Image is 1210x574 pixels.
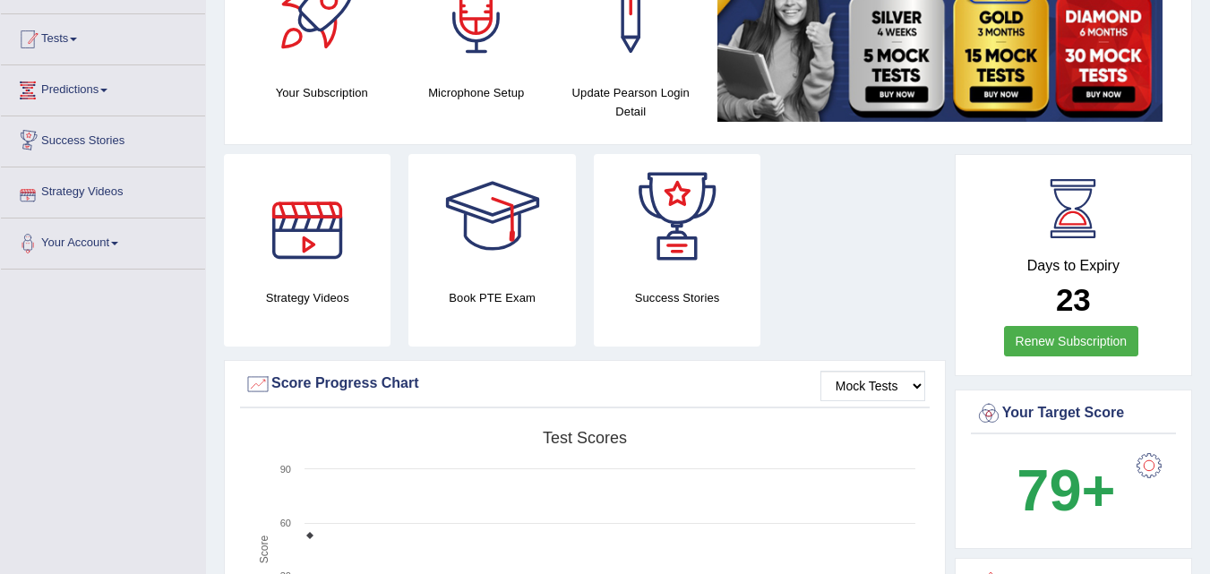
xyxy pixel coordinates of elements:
tspan: Test scores [543,429,627,447]
a: Success Stories [1,116,205,161]
h4: Update Pearson Login Detail [562,83,699,121]
tspan: Score [258,535,270,564]
div: Score Progress Chart [245,371,925,398]
a: Tests [1,14,205,59]
h4: Success Stories [594,288,760,307]
a: Strategy Videos [1,167,205,212]
h4: Book PTE Exam [408,288,575,307]
b: 79+ [1017,458,1115,523]
b: 23 [1056,282,1091,317]
text: 60 [280,518,291,528]
h4: Days to Expiry [975,258,1171,274]
h4: Microphone Setup [408,83,545,102]
a: Renew Subscription [1004,326,1139,356]
h4: Strategy Videos [224,288,390,307]
a: Predictions [1,65,205,110]
h4: Your Subscription [253,83,390,102]
text: 90 [280,464,291,475]
div: Your Target Score [975,400,1171,427]
a: Your Account [1,218,205,263]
